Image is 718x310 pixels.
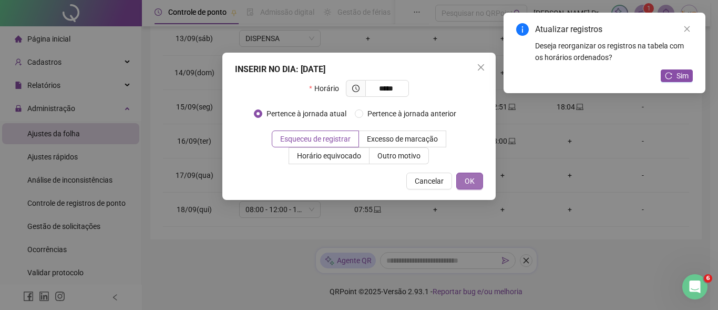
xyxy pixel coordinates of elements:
[535,23,693,36] div: Atualizar registros
[665,72,672,79] span: reload
[367,135,438,143] span: Excesso de marcação
[681,23,693,35] a: Close
[465,175,475,187] span: OK
[363,108,460,119] span: Pertence à jornada anterior
[406,173,452,189] button: Cancelar
[415,175,444,187] span: Cancelar
[235,63,483,76] div: INSERIR NO DIA : [DATE]
[352,85,360,92] span: clock-circle
[516,23,529,36] span: info-circle
[456,173,483,189] button: OK
[477,63,485,72] span: close
[262,108,351,119] span: Pertence à jornada atual
[676,70,689,82] span: Sim
[377,152,420,160] span: Outro motivo
[535,40,693,63] div: Deseja reorganizar os registros na tabela com os horários ordenados?
[704,274,712,283] span: 6
[682,274,707,299] iframe: Intercom live chat
[661,69,693,82] button: Sim
[280,135,351,143] span: Esqueceu de registrar
[297,152,361,160] span: Horário equivocado
[473,59,489,76] button: Close
[309,80,345,97] label: Horário
[683,25,691,33] span: close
